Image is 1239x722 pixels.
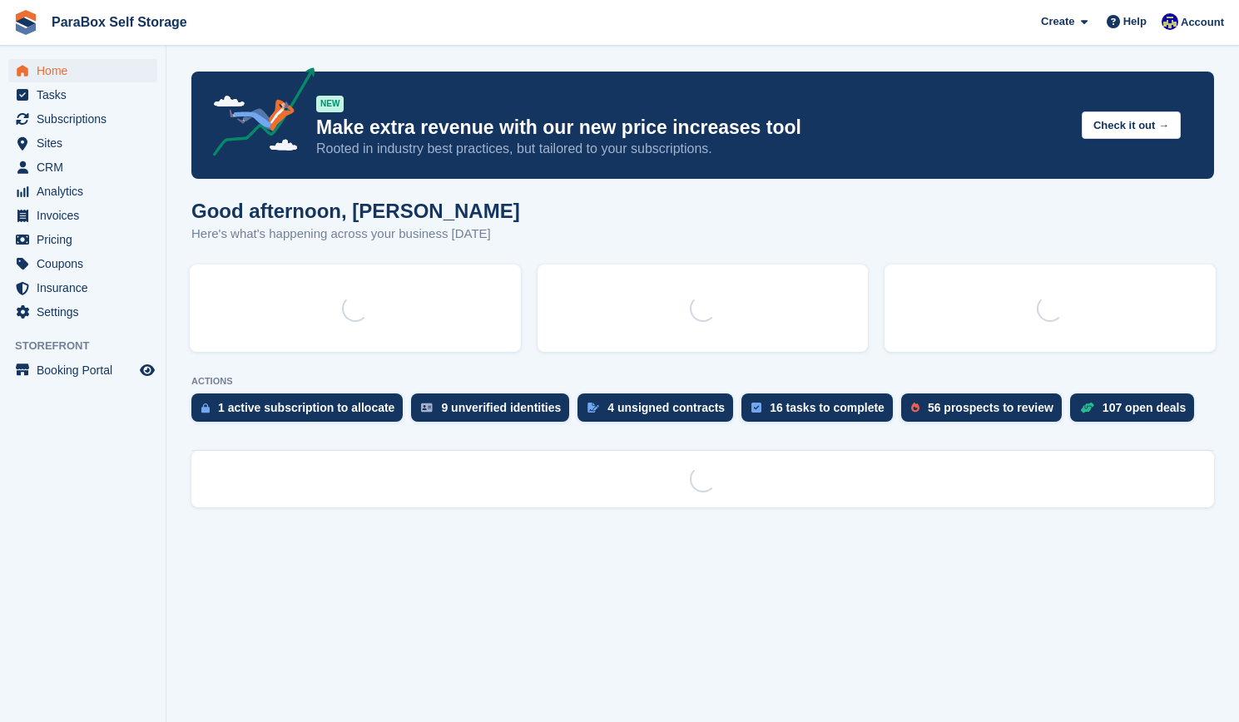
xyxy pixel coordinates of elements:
img: stora-icon-8386f47178a22dfd0bd8f6a31ec36ba5ce8667c1dd55bd0f319d3a0aa187defe.svg [13,10,38,35]
p: Make extra revenue with our new price increases tool [316,116,1068,140]
div: NEW [316,96,344,112]
a: menu [8,359,157,382]
a: 4 unsigned contracts [577,393,741,430]
h1: Good afternoon, [PERSON_NAME] [191,200,520,222]
div: 4 unsigned contracts [607,401,725,414]
a: 9 unverified identities [411,393,577,430]
a: 1 active subscription to allocate [191,393,411,430]
a: menu [8,131,157,155]
img: active_subscription_to_allocate_icon-d502201f5373d7db506a760aba3b589e785aa758c864c3986d89f69b8ff3... [201,403,210,413]
span: Insurance [37,276,136,299]
span: Help [1123,13,1147,30]
a: menu [8,83,157,106]
a: menu [8,300,157,324]
div: 56 prospects to review [928,401,1053,414]
div: 107 open deals [1103,401,1186,414]
a: 56 prospects to review [901,393,1070,430]
img: prospect-51fa495bee0391a8d652442698ab0144808aea92771e9ea1ae160a38d050c398.svg [911,403,919,413]
a: menu [8,252,157,275]
img: verify_identity-adf6edd0f0f0b5bbfe63781bf79b02c33cf7c696d77639b501bdc392416b5a36.svg [421,403,433,413]
img: contract_signature_icon-13c848040528278c33f63329250d36e43548de30e8caae1d1a13099fd9432cc5.svg [587,403,599,413]
a: menu [8,228,157,251]
span: CRM [37,156,136,179]
button: Check it out → [1082,111,1181,139]
img: price-adjustments-announcement-icon-8257ccfd72463d97f412b2fc003d46551f7dbcb40ab6d574587a9cd5c0d94... [199,67,315,162]
div: 1 active subscription to allocate [218,401,394,414]
a: menu [8,59,157,82]
span: Tasks [37,83,136,106]
span: Invoices [37,204,136,227]
span: Account [1181,14,1224,31]
a: menu [8,276,157,299]
a: ParaBox Self Storage [45,8,194,36]
a: 107 open deals [1070,393,1202,430]
a: menu [8,180,157,203]
span: Pricing [37,228,136,251]
a: menu [8,156,157,179]
p: ACTIONS [191,376,1214,387]
span: Sites [37,131,136,155]
span: Home [37,59,136,82]
div: 16 tasks to complete [770,401,885,414]
a: 16 tasks to complete [741,393,901,430]
img: Gaspard Frey [1162,13,1178,30]
a: menu [8,204,157,227]
img: deal-1b604bf984904fb50ccaf53a9ad4b4a5d6e5aea283cecdc64d6e3604feb123c2.svg [1080,402,1094,413]
img: task-75834270c22a3079a89374b754ae025e5fb1db73e45f91037f5363f120a921f8.svg [751,403,761,413]
span: Subscriptions [37,107,136,131]
div: 9 unverified identities [441,401,561,414]
span: Storefront [15,338,166,354]
span: Create [1041,13,1074,30]
p: Rooted in industry best practices, but tailored to your subscriptions. [316,140,1068,158]
span: Analytics [37,180,136,203]
span: Booking Portal [37,359,136,382]
a: menu [8,107,157,131]
p: Here's what's happening across your business [DATE] [191,225,520,244]
a: Preview store [137,360,157,380]
span: Coupons [37,252,136,275]
span: Settings [37,300,136,324]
